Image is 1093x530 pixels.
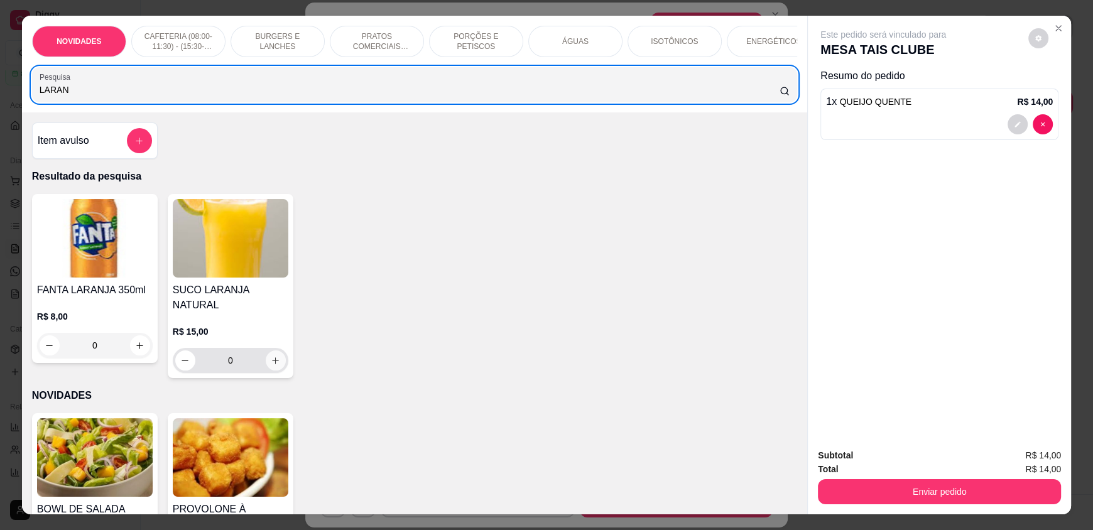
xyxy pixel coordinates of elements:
[38,133,89,148] h4: Item avulso
[40,335,60,355] button: decrease-product-quantity
[266,350,286,370] button: increase-product-quantity
[820,68,1058,84] p: Resumo do pedido
[37,283,153,298] h4: FANTA LARANJA 350ml
[175,350,195,370] button: decrease-product-quantity
[37,199,153,278] img: product-image
[562,36,589,46] p: ÁGUAS
[37,502,153,517] h4: BOWL DE SALADA
[440,31,513,51] p: PORÇÕES E PETISCOS
[32,169,797,184] p: Resultado da pesquisa
[173,199,288,278] img: product-image
[651,36,698,46] p: ISOTÔNICOS
[1025,462,1061,476] span: R$ 14,00
[127,128,152,153] button: add-separate-item
[1017,95,1053,108] p: R$ 14,00
[1025,448,1061,462] span: R$ 14,00
[840,97,911,107] span: QUEIJO QUENTE
[173,418,288,497] img: product-image
[40,72,75,82] label: Pesquisa
[130,335,150,355] button: increase-product-quantity
[57,36,101,46] p: NOVIDADES
[820,28,946,41] p: Este pedido será vinculado para
[818,450,853,460] strong: Subtotal
[746,36,801,46] p: ENERGÉTICOS
[32,388,797,403] p: NOVIDADES
[173,325,288,338] p: R$ 15,00
[1008,114,1028,134] button: decrease-product-quantity
[340,31,413,51] p: PRATOS COMERCIAIS (11:30-15:30)
[37,310,153,323] p: R$ 8,00
[818,479,1061,504] button: Enviar pedido
[1028,28,1048,48] button: decrease-product-quantity
[818,464,838,474] strong: Total
[241,31,314,51] p: BURGERS E LANCHES
[826,94,911,109] p: 1 x
[173,283,288,313] h4: SUCO LARANJA NATURAL
[820,41,946,58] p: MESA TAIS CLUBE
[37,418,153,497] img: product-image
[142,31,215,51] p: CAFETERIA (08:00-11:30) - (15:30-18:00)
[1033,114,1053,134] button: decrease-product-quantity
[1048,18,1069,38] button: Close
[40,84,780,96] input: Pesquisa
